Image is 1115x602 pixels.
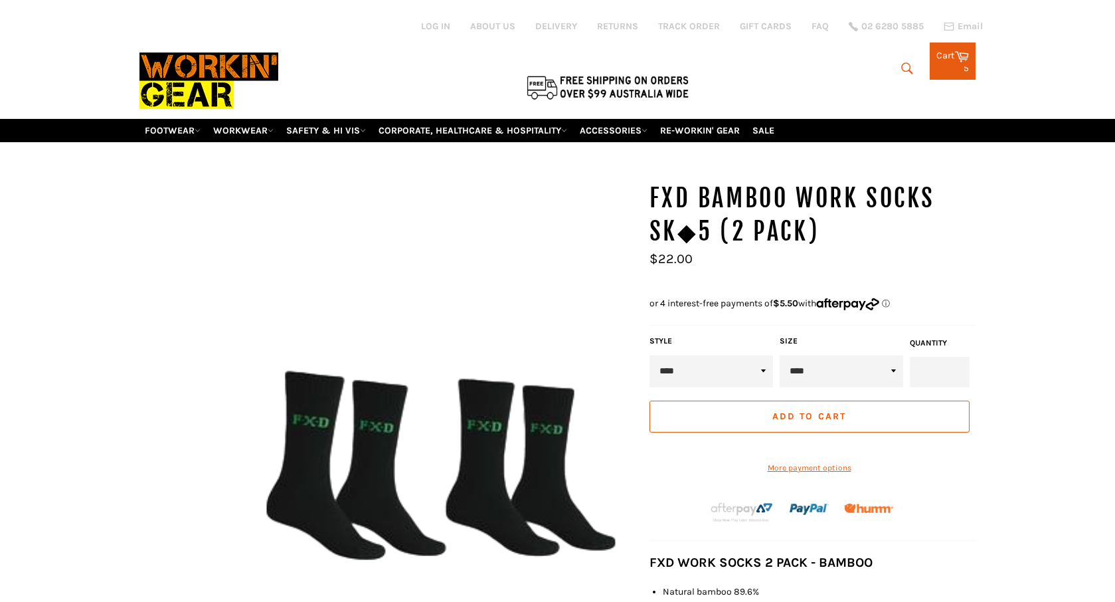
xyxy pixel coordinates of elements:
label: Quantity [910,338,970,349]
a: TRACK ORDER [658,20,720,33]
img: paypal.png [790,490,829,529]
img: Flat $9.95 shipping Australia wide [525,73,691,101]
strong: FXD WORK SOCKS 2 PACK - BAMBOO [649,555,873,570]
span: 5 [964,62,969,74]
a: WORKWEAR [208,119,279,142]
a: 02 6280 5885 [849,22,924,31]
a: Email [944,21,983,32]
h1: FXD BAMBOO WORK SOCKS SK◆5 (2 Pack) [649,182,976,248]
span: $22.00 [649,251,693,266]
a: Cart 5 [930,43,976,80]
label: Size [780,336,903,347]
a: RETURNS [597,20,638,33]
img: Workin Gear leaders in Workwear, Safety Boots, PPE, Uniforms. Australia's No.1 in Workwear [139,43,278,118]
a: Log in [421,21,450,32]
li: Natural bamboo 89.6% [663,585,976,598]
a: FAQ [812,20,829,33]
a: RE-WORKIN' GEAR [655,119,745,142]
img: Humm_core_logo_RGB-01_300x60px_small_195d8312-4386-4de7-b182-0ef9b6303a37.png [844,504,893,514]
button: Add to Cart [649,401,970,433]
span: 02 6280 5885 [861,22,924,31]
label: Style [649,336,773,347]
a: ACCESSORIES [574,119,653,142]
span: Add to Cart [772,411,846,422]
img: Afterpay-Logo-on-dark-bg_large.png [709,501,774,524]
a: FOOTWEAR [139,119,206,142]
a: More payment options [649,462,970,474]
a: SAFETY & HI VIS [281,119,371,142]
span: Email [958,22,983,31]
a: DELIVERY [535,20,577,33]
a: CORPORATE, HEALTHCARE & HOSPITALITY [373,119,572,142]
a: SALE [747,119,780,142]
a: GIFT CARDS [740,20,792,33]
a: ABOUT US [470,20,515,33]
